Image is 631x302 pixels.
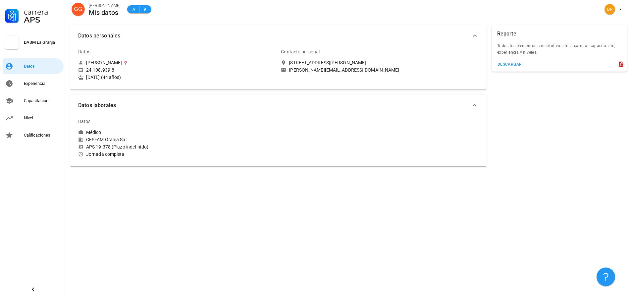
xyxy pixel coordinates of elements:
[495,60,525,69] button: descargar
[74,3,82,16] span: GG
[131,6,136,13] span: A
[24,40,61,45] div: DASM La Granja
[70,95,487,116] button: Datos laborales
[78,31,471,40] span: Datos personales
[3,93,64,109] a: Capacitación
[24,115,61,121] div: Nivel
[78,151,276,157] div: Jornada completa
[24,98,61,103] div: Capacitación
[497,25,516,42] div: Reporte
[86,129,101,135] div: Médico
[3,58,64,74] a: Datos
[24,81,61,86] div: Experiencia
[289,60,366,66] div: [STREET_ADDRESS][PERSON_NAME]
[281,44,320,60] div: Contacto personal
[86,60,122,66] div: [PERSON_NAME]
[70,25,487,46] button: Datos personales
[89,2,121,9] div: [PERSON_NAME]
[24,64,61,69] div: Datos
[78,113,91,129] div: Datos
[3,76,64,91] a: Experiencia
[24,16,61,24] div: APS
[78,137,276,143] div: CESFAM Granja Sur
[78,74,276,80] div: [DATE] (44 años)
[142,6,147,13] span: 9
[605,4,615,15] div: avatar
[78,101,471,110] span: Datos laborales
[78,44,91,60] div: Datos
[281,67,478,73] a: [PERSON_NAME][EMAIL_ADDRESS][DOMAIN_NAME]
[3,110,64,126] a: Nivel
[492,42,627,60] div: Todos los elementos constitutivos de la carrera; capacitación, experiencia y niveles.
[72,3,85,16] div: avatar
[24,8,61,16] div: Carrera
[3,127,64,143] a: Calificaciones
[86,67,114,73] div: 24.108.939-8
[24,133,61,138] div: Calificaciones
[281,60,478,66] a: [STREET_ADDRESS][PERSON_NAME]
[497,62,522,67] div: descargar
[78,144,276,150] div: APS 19.378 (Plazo indefinido)
[289,67,399,73] div: [PERSON_NAME][EMAIL_ADDRESS][DOMAIN_NAME]
[89,9,121,16] div: Mis datos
